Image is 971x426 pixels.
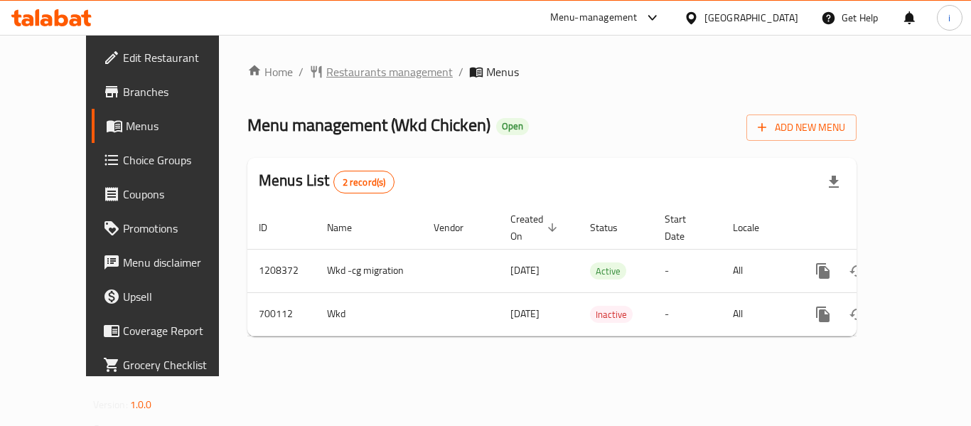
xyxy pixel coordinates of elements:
button: more [806,297,840,331]
td: - [653,292,721,336]
div: [GEOGRAPHIC_DATA] [704,10,798,26]
span: Restaurants management [326,63,453,80]
td: 700112 [247,292,316,336]
span: Upsell [123,288,237,305]
span: Menus [486,63,519,80]
a: Upsell [92,279,248,314]
span: Name [327,219,370,236]
span: Promotions [123,220,237,237]
span: [DATE] [510,261,540,279]
span: Choice Groups [123,151,237,169]
div: Active [590,262,626,279]
span: [DATE] [510,304,540,323]
span: Version: [93,395,128,414]
li: / [299,63,304,80]
button: more [806,254,840,288]
span: Menus [126,117,237,134]
div: Total records count [333,171,395,193]
span: Open [496,120,529,132]
a: Grocery Checklist [92,348,248,382]
a: Coupons [92,177,248,211]
div: Menu-management [550,9,638,26]
td: All [721,249,795,292]
span: Active [590,263,626,279]
a: Restaurants management [309,63,453,80]
td: Wkd [316,292,422,336]
span: Add New Menu [758,119,845,137]
span: Edit Restaurant [123,49,237,66]
a: Menus [92,109,248,143]
span: Inactive [590,307,633,323]
table: enhanced table [247,206,954,336]
td: All [721,292,795,336]
div: Export file [817,165,851,199]
span: i [948,10,950,26]
td: 1208372 [247,249,316,292]
a: Edit Restaurant [92,41,248,75]
a: Choice Groups [92,143,248,177]
nav: breadcrumb [247,63,857,80]
td: - [653,249,721,292]
span: Grocery Checklist [123,356,237,373]
a: Coverage Report [92,314,248,348]
button: Change Status [840,254,874,288]
span: 1.0.0 [130,395,152,414]
span: Created On [510,211,562,245]
span: Coupons [123,186,237,203]
span: Start Date [665,211,704,245]
td: Wkd -cg migration [316,249,422,292]
li: / [458,63,463,80]
button: Change Status [840,297,874,331]
span: Menu disclaimer [123,254,237,271]
a: Promotions [92,211,248,245]
span: Menu management ( Wkd Chicken ) [247,109,490,141]
div: Open [496,118,529,135]
button: Add New Menu [746,115,857,141]
th: Actions [795,206,954,250]
a: Branches [92,75,248,109]
a: Menu disclaimer [92,245,248,279]
span: 2 record(s) [334,176,395,189]
a: Home [247,63,293,80]
span: Locale [733,219,778,236]
span: Coverage Report [123,322,237,339]
span: Vendor [434,219,482,236]
span: Branches [123,83,237,100]
h2: Menus List [259,170,395,193]
span: ID [259,219,286,236]
span: Status [590,219,636,236]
